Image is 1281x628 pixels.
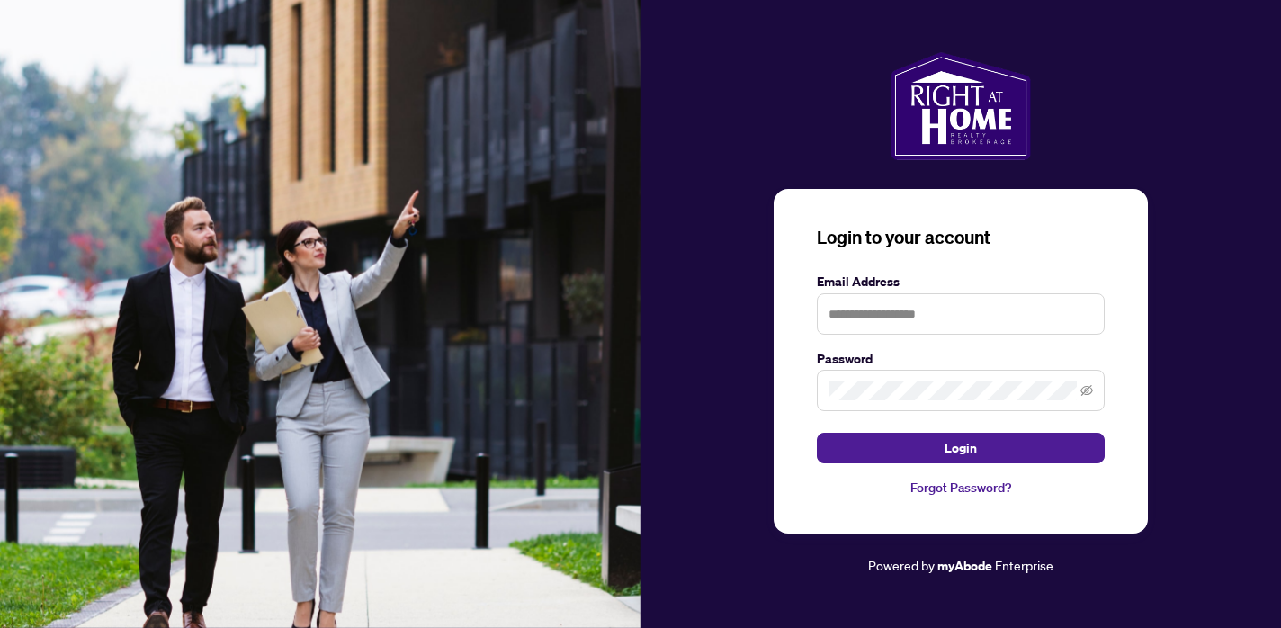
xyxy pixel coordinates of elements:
[817,225,1105,250] h3: Login to your account
[868,557,935,573] span: Powered by
[817,433,1105,463] button: Login
[817,478,1105,498] a: Forgot Password?
[945,434,977,462] span: Login
[817,272,1105,292] label: Email Address
[995,557,1053,573] span: Enterprise
[817,349,1105,369] label: Password
[1080,384,1093,397] span: eye-invisible
[891,52,1030,160] img: ma-logo
[937,556,992,576] a: myAbode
